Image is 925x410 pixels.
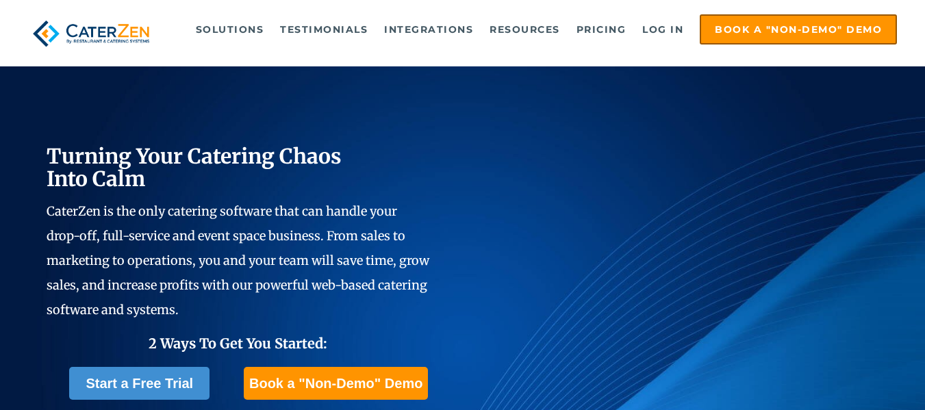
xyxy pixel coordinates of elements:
span: CaterZen is the only catering software that can handle your drop-off, full-service and event spac... [47,203,429,318]
a: Resources [483,16,567,43]
a: Pricing [570,16,633,43]
div: Navigation Menu [177,14,898,44]
a: Solutions [189,16,271,43]
iframe: Help widget launcher [803,357,910,395]
a: Start a Free Trial [69,367,210,400]
img: caterzen [28,14,155,53]
span: 2 Ways To Get You Started: [149,335,327,352]
a: Book a "Non-Demo" Demo [700,14,897,44]
a: Book a "Non-Demo" Demo [244,367,428,400]
a: Integrations [377,16,480,43]
span: Turning Your Catering Chaos Into Calm [47,143,342,192]
a: Log in [635,16,690,43]
a: Testimonials [273,16,375,43]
